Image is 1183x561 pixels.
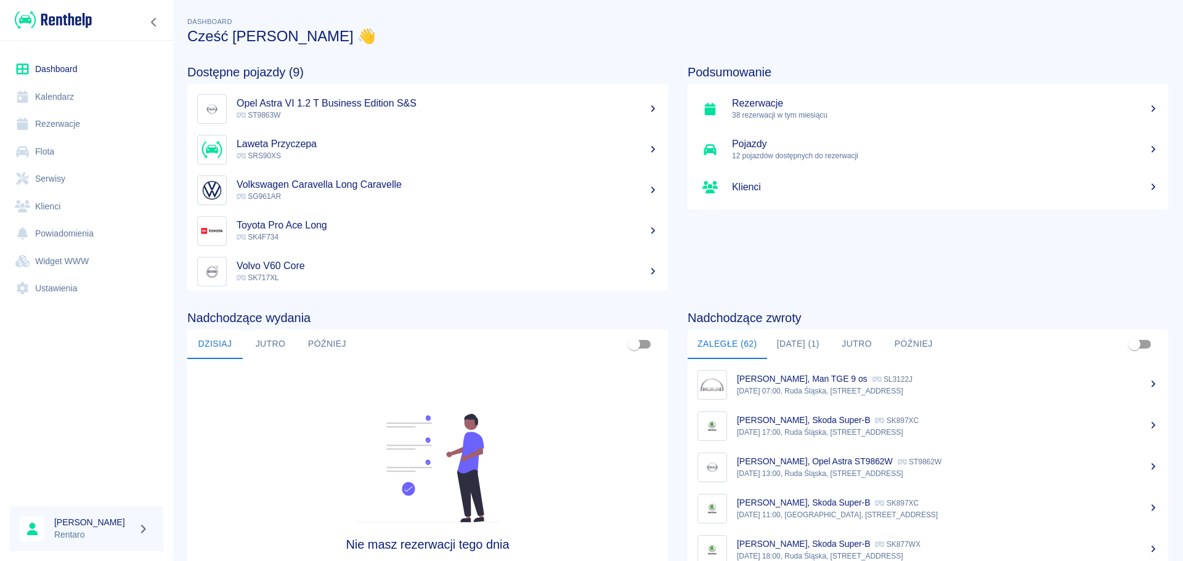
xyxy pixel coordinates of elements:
[737,509,1158,520] p: [DATE] 11:00, [GEOGRAPHIC_DATA], [STREET_ADDRESS]
[732,138,1158,150] h5: Pojazdy
[688,446,1168,488] a: Image[PERSON_NAME], Opel Astra ST9862W ST9862W[DATE] 13:00, Ruda Śląska, [STREET_ADDRESS]
[875,499,919,507] p: SK897XC
[701,373,724,397] img: Image
[732,110,1158,121] p: 38 rezerwacji w tym miesiącu
[688,89,1168,129] a: Rezerwacje38 rezerwacji w tym miesiącu
[732,97,1158,110] h5: Rezerwacje
[737,456,893,466] p: [PERSON_NAME], Opel Astra ST9862W
[1123,333,1146,356] span: Pokaż przypisane tylko do mnie
[187,129,668,170] a: ImageLaweta Przyczepa SRS90XS
[10,220,163,248] a: Powiadomienia
[187,211,668,251] a: ImageToyota Pro Ace Long SK4F734
[701,456,724,479] img: Image
[187,170,668,211] a: ImageVolkswagen Caravella Long Caravelle SG961AR
[688,170,1168,204] a: Klienci
[187,18,232,25] span: Dashboard
[737,374,868,384] p: [PERSON_NAME], Man TGE 9 os
[875,540,920,549] p: SK877WX
[10,10,92,30] a: Renthelp logo
[701,414,724,438] img: Image
[200,179,224,202] img: Image
[54,516,133,528] h6: [PERSON_NAME]
[54,528,133,541] p: Rentaro
[10,165,163,193] a: Serwisy
[237,138,658,150] h5: Laweta Przyczepa
[688,488,1168,529] a: Image[PERSON_NAME], Skoda Super-B SK897XC[DATE] 11:00, [GEOGRAPHIC_DATA], [STREET_ADDRESS]
[237,192,281,201] span: SG961AR
[737,498,870,507] p: [PERSON_NAME], Skoda Super-B
[701,497,724,520] img: Image
[187,329,243,359] button: Dzisiaj
[237,273,279,282] span: SK717XL
[10,138,163,166] a: Flota
[622,333,646,356] span: Pokaż przypisane tylko do mnie
[688,310,1168,325] h4: Nadchodzące zwroty
[200,138,224,161] img: Image
[767,329,829,359] button: [DATE] (1)
[10,248,163,275] a: Widget WWW
[187,251,668,292] a: ImageVolvo V60 Core SK717XL
[243,329,298,359] button: Jutro
[732,150,1158,161] p: 12 pojazdów dostępnych do rezerwacji
[187,28,1168,45] h3: Cześć [PERSON_NAME] 👋
[237,219,658,232] h5: Toyota Pro Ace Long
[737,415,870,425] p: [PERSON_NAME], Skoda Super-B
[872,375,913,384] p: SL3122J
[875,416,919,425] p: SK897XC
[187,65,668,79] h4: Dostępne pojazdy (9)
[829,329,885,359] button: Jutro
[200,260,224,283] img: Image
[732,181,1158,193] h5: Klienci
[237,111,280,119] span: ST9863W
[10,193,163,220] a: Klienci
[237,260,658,272] h5: Volvo V60 Core
[10,110,163,138] a: Rezerwacje
[298,329,356,359] button: Później
[237,233,278,241] span: SK4F734
[200,219,224,243] img: Image
[737,468,1158,479] p: [DATE] 13:00, Ruda Śląska, [STREET_ADDRESS]
[145,14,163,30] button: Zwiń nawigację
[237,151,281,160] span: SRS90XS
[200,97,224,121] img: Image
[898,458,941,466] p: ST9862W
[15,10,92,30] img: Renthelp logo
[348,414,507,522] img: Fleet
[737,385,1158,397] p: [DATE] 07:00, Ruda Śląska, [STREET_ADDRESS]
[688,329,767,359] button: Zaległe (62)
[737,539,870,549] p: [PERSON_NAME], Skoda Super-B
[688,65,1168,79] h4: Podsumowanie
[10,83,163,111] a: Kalendarz
[248,537,608,552] h4: Nie masz rezerwacji tego dnia
[187,89,668,129] a: ImageOpel Astra VI 1.2 T Business Edition S&S ST9863W
[688,405,1168,446] a: Image[PERSON_NAME], Skoda Super-B SK897XC[DATE] 17:00, Ruda Śląska, [STREET_ADDRESS]
[237,97,658,110] h5: Opel Astra VI 1.2 T Business Edition S&S
[237,179,658,191] h5: Volkswagen Caravella Long Caravelle
[737,427,1158,438] p: [DATE] 17:00, Ruda Śląska, [STREET_ADDRESS]
[885,329,943,359] button: Później
[187,310,668,325] h4: Nadchodzące wydania
[10,55,163,83] a: Dashboard
[688,364,1168,405] a: Image[PERSON_NAME], Man TGE 9 os SL3122J[DATE] 07:00, Ruda Śląska, [STREET_ADDRESS]
[688,129,1168,170] a: Pojazdy12 pojazdów dostępnych do rezerwacji
[10,275,163,302] a: Ustawienia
